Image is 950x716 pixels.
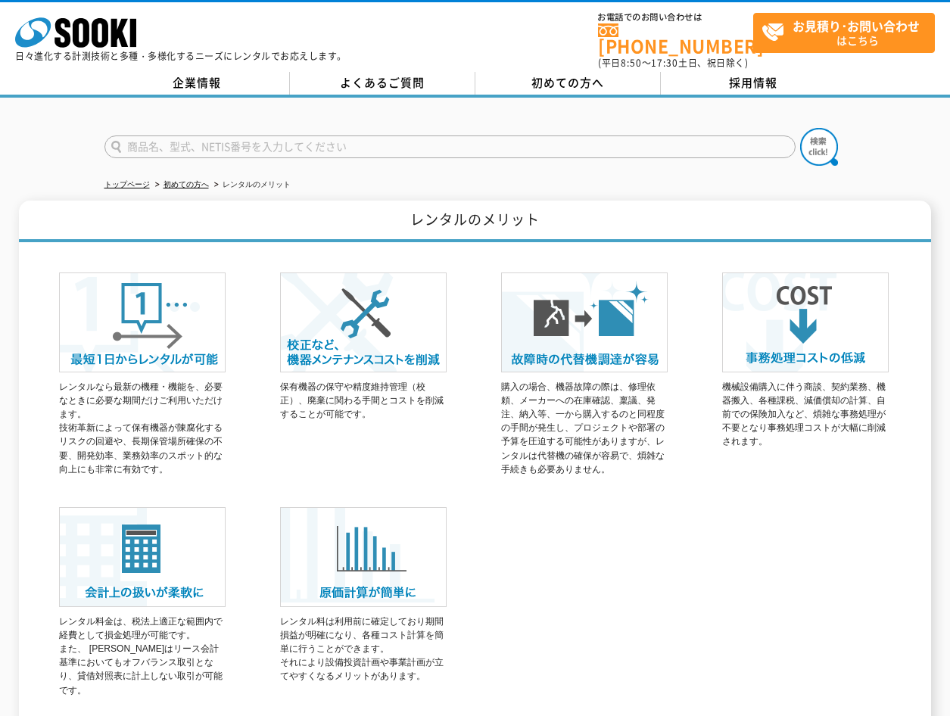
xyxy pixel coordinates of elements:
p: レンタル料は利用前に確定しており期間損益が明確になり、各種コスト計算を簡単に行うことができます。 それにより設備投資計画や事業計画が立てやすくなるメリットがあります。 [280,615,447,683]
p: 保有機器の保守や精度維持管理（校正）、廃棄に関わる手間とコストを削減することが可能です。 [280,380,447,421]
span: はこちら [762,14,934,51]
a: お見積り･お問い合わせはこちら [753,13,935,53]
span: お電話でのお問い合わせは [598,13,753,22]
img: 原価計算が簡単に [280,507,447,607]
a: よくあるご質問 [290,72,475,95]
a: 初めての方へ [475,72,661,95]
a: トップページ [104,180,150,188]
a: 採用情報 [661,72,846,95]
img: btn_search.png [800,128,838,166]
li: レンタルのメリット [211,177,291,193]
span: 8:50 [621,56,642,70]
img: 最短1日からレンタルが可能 [59,272,226,372]
p: 機械設備購入に伴う商談、契約業務、機器搬入、各種課税、減価償却の計算、自前での保険加入など、煩雑な事務処理が不要となり事務処理コストが大幅に削減されます。 [722,380,889,449]
img: 会計上の扱いが柔軟に [59,507,226,607]
p: 日々進化する計測技術と多種・多様化するニーズにレンタルでお応えします。 [15,51,347,61]
p: レンタル料金は、税法上適正な範囲内で経費として損金処理が可能です。 また、 [PERSON_NAME]はリース会計基準においてもオフバランス取引となり、貸借対照表に計上しない取引が可能です。 [59,615,226,697]
input: 商品名、型式、NETIS番号を入力してください [104,135,796,158]
img: 事務処理コストの低減 [722,272,889,372]
span: 初めての方へ [531,74,604,91]
img: 故障時の代替機調達が容易 [501,272,668,372]
a: [PHONE_NUMBER] [598,23,753,54]
a: 初めての方へ [164,180,209,188]
p: 購入の場合、機器故障の際は、修理依頼、メーカーへの在庫確認、稟議、発注、納入等、一から購入するのと同程度の手間が発生し、プロジェクトや部署の予算を圧迫する可能性がありますが、レンタルは代替機の確... [501,380,668,476]
span: 17:30 [651,56,678,70]
p: レンタルなら最新の機種・機能を、必要なときに必要な期間だけご利用いただけます。 技術革新によって保有機器が陳腐化するリスクの回避や、長期保管場所確保の不要、開発効率、業務効率のスポット的な向上に... [59,380,226,476]
span: (平日 ～ 土日、祝日除く) [598,56,748,70]
img: 校正など、機器メンテナンスコストを削減 [280,272,447,372]
a: 企業情報 [104,72,290,95]
h1: レンタルのメリット [19,201,931,242]
strong: お見積り･お問い合わせ [793,17,920,35]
